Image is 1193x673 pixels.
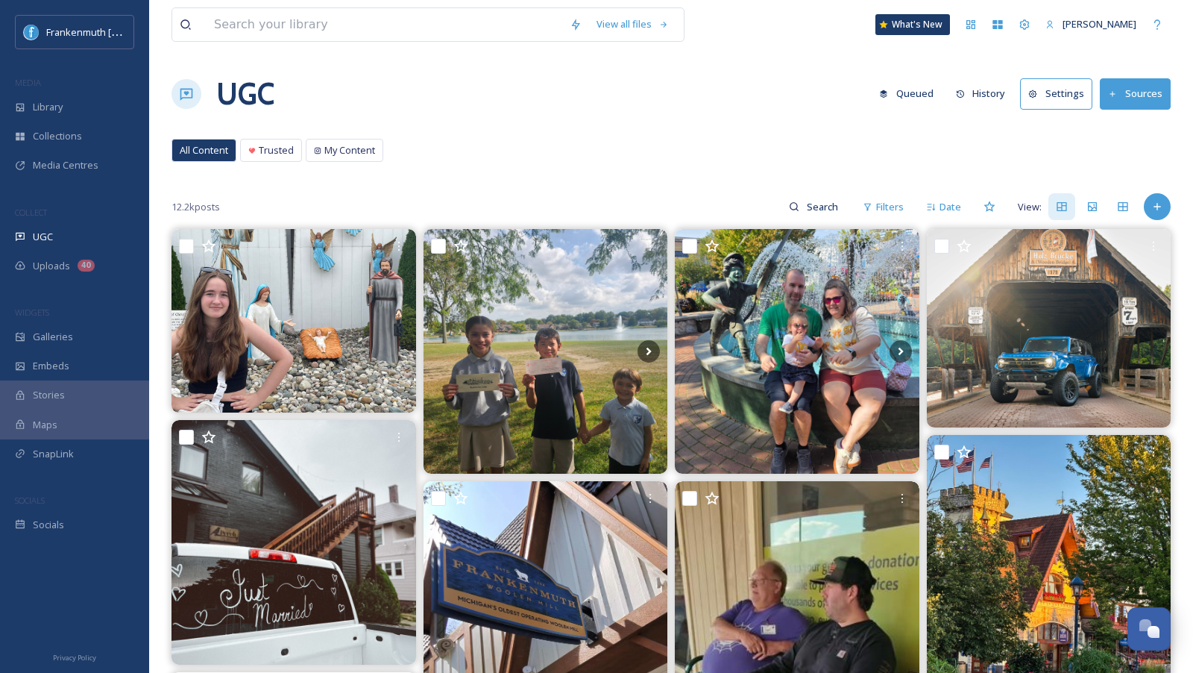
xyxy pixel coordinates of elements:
a: History [948,79,1021,108]
img: The winners for our Covered Bridge photo contest have been chosen! A big thank you to everyone wh... [424,229,668,474]
span: WIDGETS [15,307,49,318]
img: We had a blast at Oktoberfest this past weekend and spent time exploring Frankenmuth #adventureso... [675,229,919,474]
span: SnapLink [33,447,74,461]
span: All Content [180,143,228,157]
span: Date [939,200,961,214]
img: Social%20Media%20PFP%202025.jpg [24,25,39,40]
input: Search your library [207,8,562,41]
span: COLLECT [15,207,47,218]
span: MEDIA [15,77,41,88]
span: Collections [33,129,82,143]
span: UGC [33,230,53,244]
div: 40 [78,260,95,272]
span: View: [1018,200,1042,214]
a: Privacy Policy [53,648,96,666]
span: [PERSON_NAME] [1063,17,1136,31]
span: 12.2k posts [171,200,220,214]
input: Search [799,192,848,222]
span: Uploads [33,259,70,273]
span: SOCIALS [15,495,45,506]
span: Galleries [33,330,73,344]
a: [PERSON_NAME] [1038,10,1144,39]
span: Embeds [33,359,69,373]
span: My Content [324,143,375,157]
a: UGC [216,72,274,116]
button: Open Chat [1127,607,1171,651]
span: Stories [33,388,65,402]
img: Simple scene, big new chapter. 💕🥂💍 We're so honored to host you on your monumental weekend- congr... [171,420,416,665]
span: Frankenmuth [US_STATE] [46,25,159,39]
button: Queued [872,79,941,108]
span: Trusted [259,143,294,157]
button: History [948,79,1013,108]
span: Socials [33,518,64,532]
a: Queued [872,79,948,108]
a: What's New [875,14,950,35]
button: Settings [1020,78,1092,109]
img: ❤️ Happy National Daughters Day!! This amazing girl right here makes me laugh EVERY day, brings m... [171,229,416,413]
button: Sources [1100,78,1171,109]
a: Settings [1020,78,1100,109]
span: Filters [876,200,904,214]
a: View all files [589,10,676,39]
span: Privacy Policy [53,653,96,663]
span: Maps [33,418,57,432]
span: Media Centres [33,158,98,172]
img: The official vehicle of #Oktoberfest 🇩🇪 #HennesseyPerformance #Frankenmuth #Oktoberfest2025 #Bron... [927,229,1171,427]
span: Library [33,100,63,114]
